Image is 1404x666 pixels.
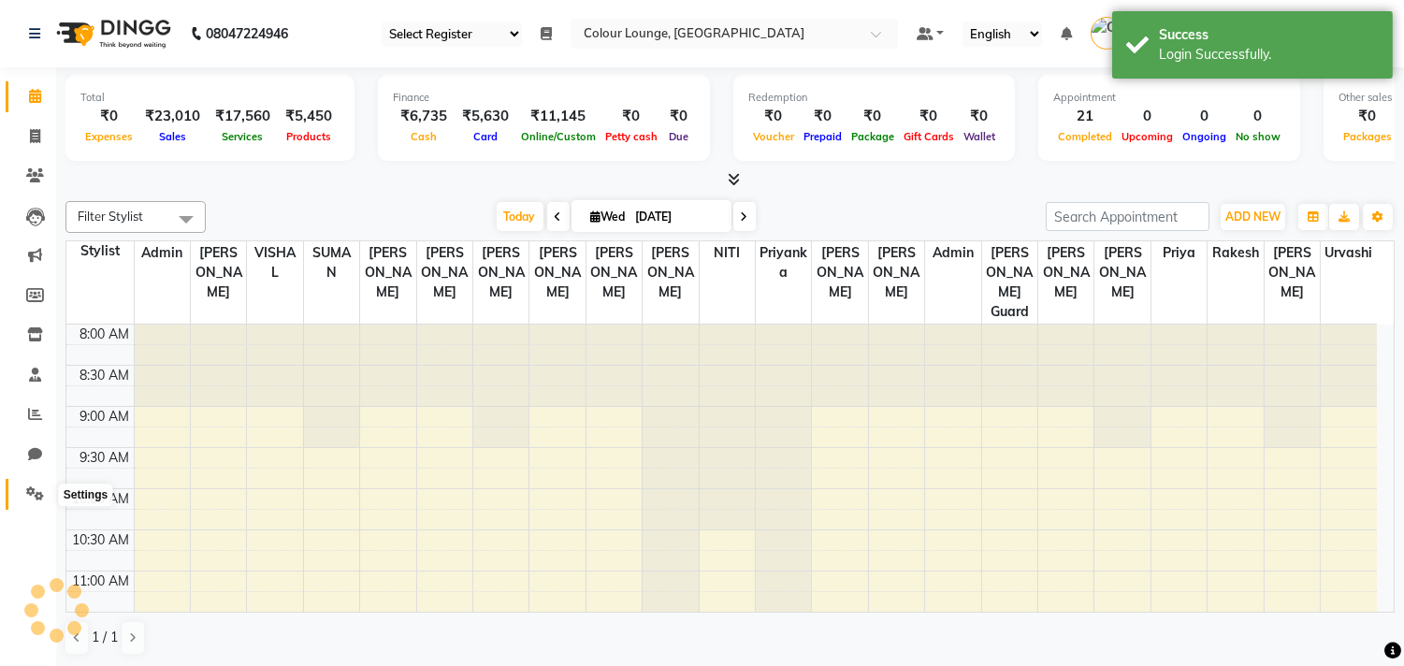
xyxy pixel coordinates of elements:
[393,106,455,127] div: ₹6,735
[516,130,601,143] span: Online/Custom
[1159,25,1379,45] div: Success
[80,130,138,143] span: Expenses
[92,628,118,647] span: 1 / 1
[1221,204,1285,230] button: ADD NEW
[77,407,134,427] div: 9:00 AM
[1339,130,1397,143] span: Packages
[77,448,134,468] div: 9:30 AM
[1208,241,1263,265] span: Rakesh
[1094,241,1150,304] span: [PERSON_NAME]
[1231,106,1285,127] div: 0
[601,130,662,143] span: Petty cash
[282,130,336,143] span: Products
[516,106,601,127] div: ₹11,145
[1053,90,1285,106] div: Appointment
[748,130,799,143] span: Voucher
[1178,106,1231,127] div: 0
[417,241,472,304] span: [PERSON_NAME]
[393,90,695,106] div: Finance
[1265,241,1320,304] span: [PERSON_NAME]
[247,241,302,284] span: VISHAL
[630,203,724,231] input: 2025-09-03
[748,90,1000,106] div: Redemption
[847,130,899,143] span: Package
[77,325,134,344] div: 8:00 AM
[925,241,980,265] span: Admin
[643,241,698,304] span: [PERSON_NAME]
[1151,241,1207,265] span: priya
[77,366,134,385] div: 8:30 AM
[208,106,278,127] div: ₹17,560
[48,7,176,60] img: logo
[473,241,528,304] span: [PERSON_NAME]
[135,241,190,265] span: Admin
[278,106,340,127] div: ₹5,450
[80,106,138,127] div: ₹0
[812,241,867,304] span: [PERSON_NAME]
[360,241,415,304] span: [PERSON_NAME]
[1053,106,1117,127] div: 21
[154,130,191,143] span: Sales
[406,130,441,143] span: Cash
[1053,130,1117,143] span: Completed
[69,572,134,591] div: 11:00 AM
[1231,130,1285,143] span: No show
[959,130,1000,143] span: Wallet
[869,241,924,304] span: [PERSON_NAME]
[455,106,516,127] div: ₹5,630
[664,130,693,143] span: Due
[69,530,134,550] div: 10:30 AM
[59,485,112,507] div: Settings
[662,106,695,127] div: ₹0
[1117,106,1178,127] div: 0
[1321,241,1377,265] span: urvashi
[1038,241,1093,304] span: [PERSON_NAME]
[899,106,959,127] div: ₹0
[700,241,755,265] span: NITI
[529,241,585,304] span: [PERSON_NAME]
[1178,130,1231,143] span: Ongoing
[601,106,662,127] div: ₹0
[66,241,134,261] div: Stylist
[1091,17,1123,50] img: Colour Lounge, Kabir Park
[799,106,847,127] div: ₹0
[799,130,847,143] span: Prepaid
[586,241,642,304] span: [PERSON_NAME]
[748,106,799,127] div: ₹0
[1339,106,1397,127] div: ₹0
[1117,130,1178,143] span: Upcoming
[1225,210,1281,224] span: ADD NEW
[847,106,899,127] div: ₹0
[78,209,143,224] span: Filter Stylist
[218,130,268,143] span: Services
[469,130,502,143] span: Card
[982,241,1037,324] span: [PERSON_NAME] guard
[586,210,630,224] span: Wed
[191,241,246,304] span: [PERSON_NAME]
[304,241,359,284] span: SUMAN
[206,7,288,60] b: 08047224946
[1159,45,1379,65] div: Login Successfully.
[959,106,1000,127] div: ₹0
[80,90,340,106] div: Total
[1046,202,1209,231] input: Search Appointment
[138,106,208,127] div: ₹23,010
[497,202,543,231] span: Today
[756,241,811,284] span: priyanka
[899,130,959,143] span: Gift Cards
